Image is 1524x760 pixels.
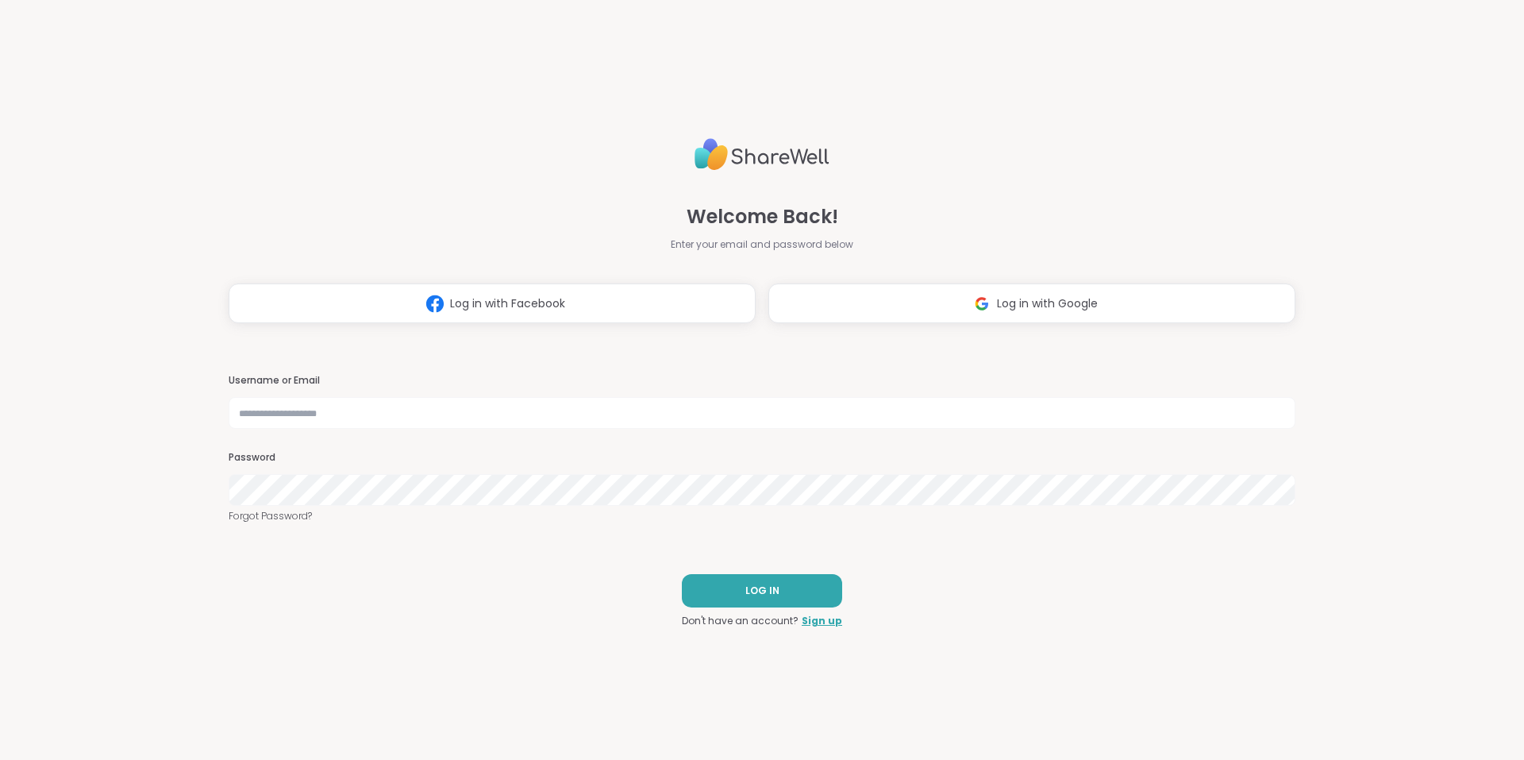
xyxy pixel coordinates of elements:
[229,451,1295,465] h3: Password
[745,584,779,598] span: LOG IN
[671,237,853,252] span: Enter your email and password below
[682,614,799,628] span: Don't have an account?
[420,289,450,318] img: ShareWell Logomark
[229,509,1295,523] a: Forgot Password?
[802,614,842,628] a: Sign up
[450,295,565,312] span: Log in with Facebook
[229,374,1295,388] h3: Username or Email
[695,132,829,177] img: ShareWell Logo
[997,295,1098,312] span: Log in with Google
[229,284,756,323] button: Log in with Facebook
[768,284,1295,323] button: Log in with Google
[967,289,997,318] img: ShareWell Logomark
[682,574,842,608] button: LOG IN
[687,203,838,231] span: Welcome Back!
